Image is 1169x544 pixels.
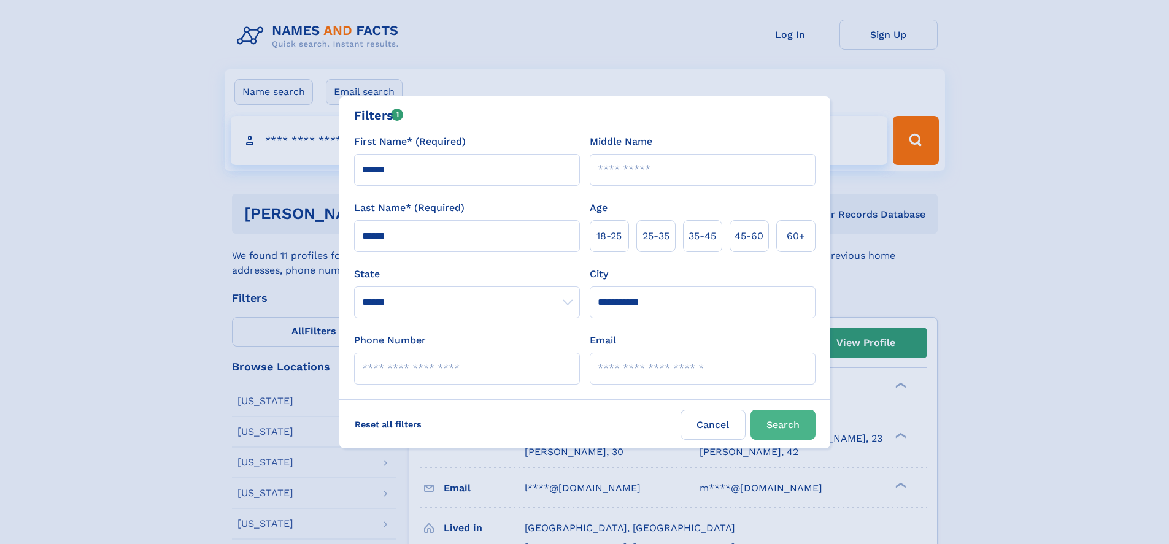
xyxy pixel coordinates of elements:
[750,410,816,440] button: Search
[590,267,608,282] label: City
[347,410,430,439] label: Reset all filters
[354,267,580,282] label: State
[681,410,746,440] label: Cancel
[735,229,763,243] span: 45‑60
[354,201,465,215] label: Last Name* (Required)
[590,333,616,348] label: Email
[354,333,426,348] label: Phone Number
[642,229,669,243] span: 25‑35
[590,134,652,149] label: Middle Name
[787,229,805,243] span: 60+
[354,106,404,125] div: Filters
[354,134,466,149] label: First Name* (Required)
[689,229,716,243] span: 35‑45
[590,201,608,215] label: Age
[596,229,622,243] span: 18‑25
